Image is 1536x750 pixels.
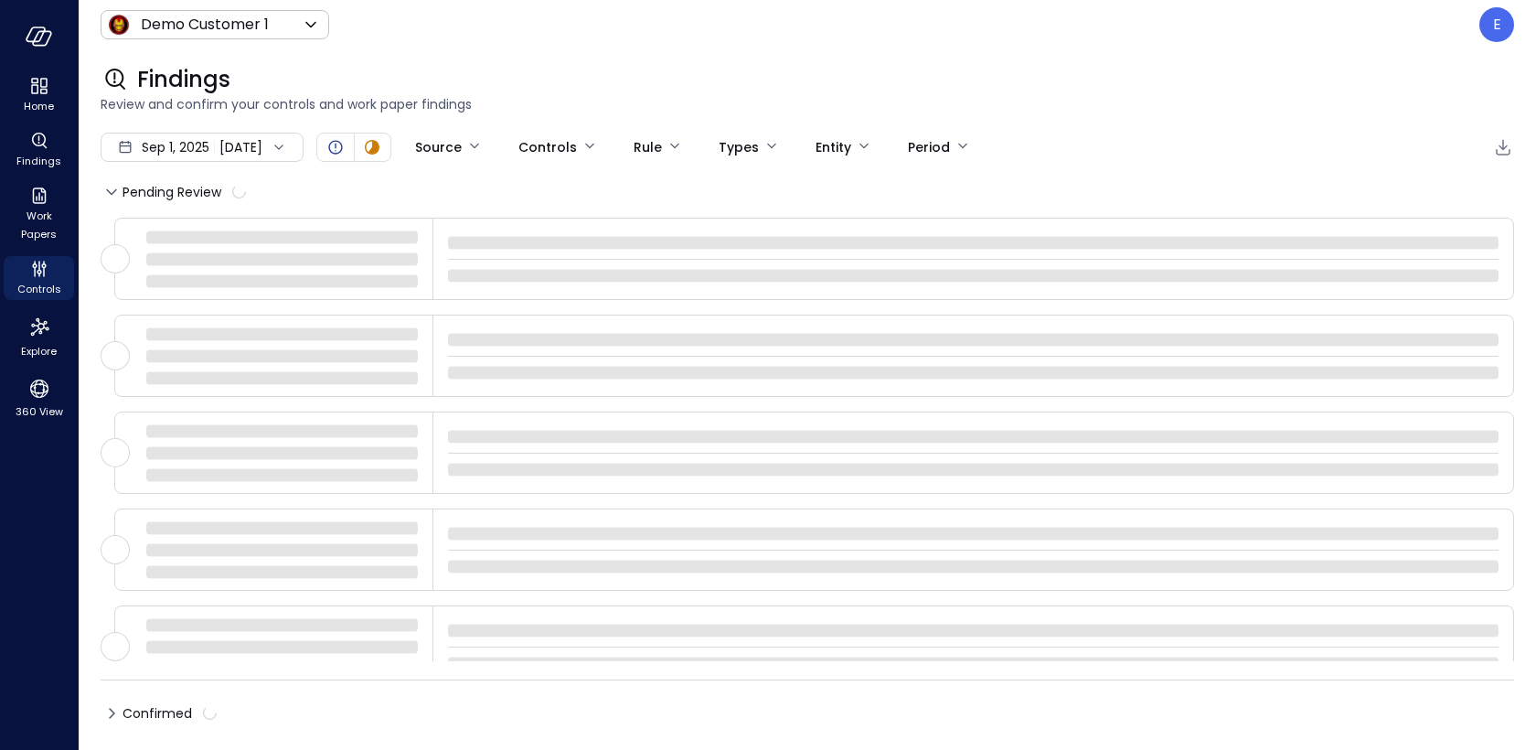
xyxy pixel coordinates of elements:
[11,207,67,243] span: Work Papers
[21,342,57,360] span: Explore
[123,699,217,728] span: Confirmed
[123,177,246,207] span: Pending Review
[1479,7,1514,42] div: Eleanor Yehudai
[108,14,130,36] img: Icon
[4,373,74,423] div: 360 View
[816,132,851,163] div: Entity
[17,280,61,298] span: Controls
[230,183,248,200] span: calculating...
[4,73,74,117] div: Home
[719,132,759,163] div: Types
[142,137,209,157] span: Sep 1, 2025
[4,256,74,300] div: Controls
[4,128,74,172] div: Findings
[908,132,950,163] div: Period
[137,65,230,94] span: Findings
[361,136,383,158] div: In Progress
[415,132,462,163] div: Source
[634,132,662,163] div: Rule
[4,311,74,362] div: Explore
[16,152,61,170] span: Findings
[141,14,269,36] p: Demo Customer 1
[325,136,347,158] div: Open
[1493,14,1501,36] p: E
[4,183,74,245] div: Work Papers
[24,97,54,115] span: Home
[201,704,219,722] span: calculating...
[101,94,1514,114] span: Review and confirm your controls and work paper findings
[518,132,577,163] div: Controls
[16,402,63,421] span: 360 View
